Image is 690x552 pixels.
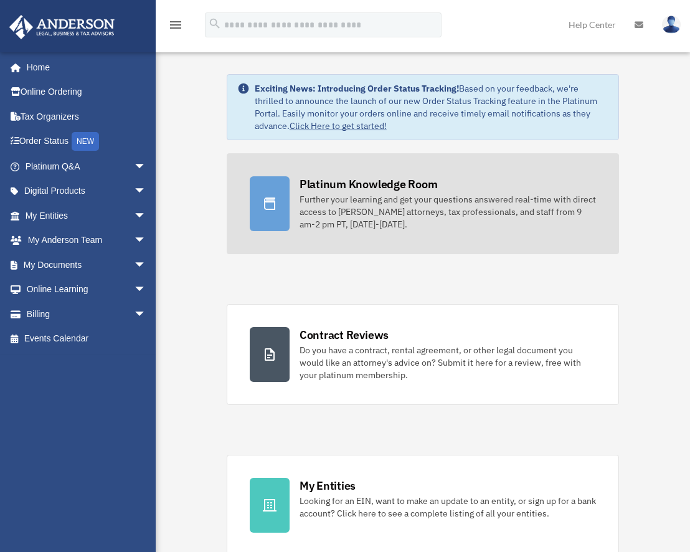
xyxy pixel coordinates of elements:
span: arrow_drop_down [134,302,159,327]
a: Platinum Q&Aarrow_drop_down [9,154,165,179]
div: Contract Reviews [300,327,389,343]
span: arrow_drop_down [134,252,159,278]
div: Do you have a contract, rental agreement, or other legal document you would like an attorney's ad... [300,344,596,381]
a: My Documentsarrow_drop_down [9,252,165,277]
a: Events Calendar [9,326,165,351]
img: User Pic [662,16,681,34]
a: Platinum Knowledge Room Further your learning and get your questions answered real-time with dire... [227,153,619,254]
a: Online Learningarrow_drop_down [9,277,165,302]
span: arrow_drop_down [134,228,159,254]
div: Looking for an EIN, want to make an update to an entity, or sign up for a bank account? Click her... [300,495,596,520]
span: arrow_drop_down [134,154,159,179]
div: Further your learning and get your questions answered real-time with direct access to [PERSON_NAM... [300,193,596,231]
div: Platinum Knowledge Room [300,176,438,192]
a: Home [9,55,159,80]
a: Digital Productsarrow_drop_down [9,179,165,204]
a: Contract Reviews Do you have a contract, rental agreement, or other legal document you would like... [227,304,619,405]
a: Tax Organizers [9,104,165,129]
a: Online Ordering [9,80,165,105]
img: Anderson Advisors Platinum Portal [6,15,118,39]
a: My Entitiesarrow_drop_down [9,203,165,228]
span: arrow_drop_down [134,277,159,303]
span: arrow_drop_down [134,203,159,229]
a: Click Here to get started! [290,120,387,131]
i: menu [168,17,183,32]
span: arrow_drop_down [134,179,159,204]
div: Based on your feedback, we're thrilled to announce the launch of our new Order Status Tracking fe... [255,82,608,132]
strong: Exciting News: Introducing Order Status Tracking! [255,83,459,94]
a: My Anderson Teamarrow_drop_down [9,228,165,253]
a: menu [168,22,183,32]
div: My Entities [300,478,356,493]
i: search [208,17,222,31]
a: Order StatusNEW [9,129,165,155]
a: Billingarrow_drop_down [9,302,165,326]
div: NEW [72,132,99,151]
